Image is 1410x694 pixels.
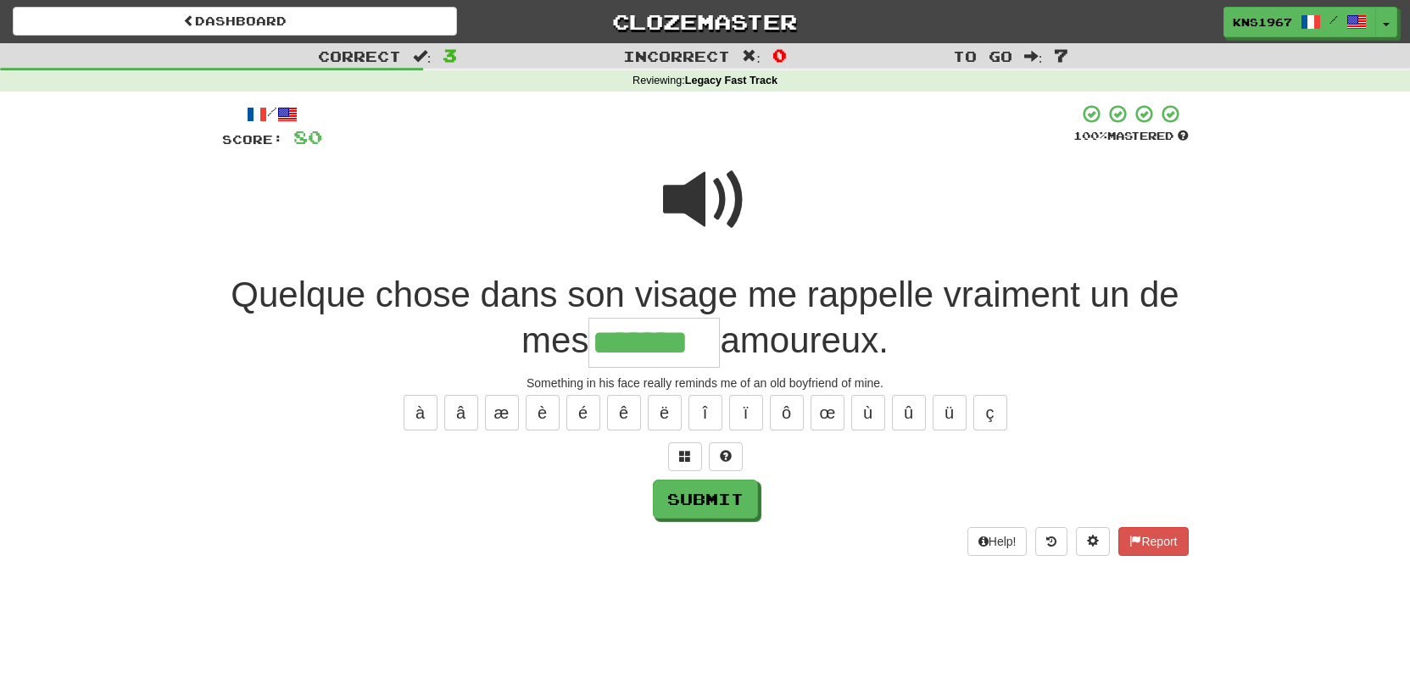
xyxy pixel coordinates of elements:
button: Switch sentence to multiple choice alt+p [668,442,702,471]
button: î [688,395,722,430]
button: æ [485,395,519,430]
span: 100 % [1073,129,1107,142]
div: Something in his face really reminds me of an old boyfriend of mine. [222,375,1189,391]
button: ç [973,395,1007,430]
span: : [413,49,432,64]
button: Report [1118,527,1188,556]
button: â [444,395,478,430]
button: œ [811,395,844,430]
button: Submit [653,480,758,519]
span: Score: [222,132,283,147]
button: à [404,395,437,430]
span: Correct [318,47,401,64]
div: / [222,103,322,125]
button: ê [607,395,641,430]
button: Single letter hint - you only get 1 per sentence and score half the points! alt+h [709,442,743,471]
button: è [526,395,560,430]
button: Round history (alt+y) [1035,527,1067,556]
button: Help! [967,527,1028,556]
button: ù [851,395,885,430]
span: 80 [293,126,322,147]
button: ï [729,395,763,430]
span: KNS1967 [1233,14,1292,30]
span: amoureux. [720,320,888,360]
span: Incorrect [623,47,730,64]
button: û [892,395,926,430]
button: ü [933,395,967,430]
a: Dashboard [13,7,457,36]
span: 3 [443,45,457,65]
span: : [1024,49,1043,64]
a: Clozemaster [482,7,927,36]
span: Quelque chose dans son visage me rappelle vraiment un de mes [231,275,1179,361]
button: é [566,395,600,430]
span: / [1329,14,1338,25]
span: To go [953,47,1012,64]
span: : [742,49,761,64]
button: ë [648,395,682,430]
a: KNS1967 / [1223,7,1376,37]
div: Mastered [1073,129,1189,144]
span: 7 [1054,45,1068,65]
span: 0 [772,45,787,65]
button: ô [770,395,804,430]
strong: Legacy Fast Track [685,75,777,86]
